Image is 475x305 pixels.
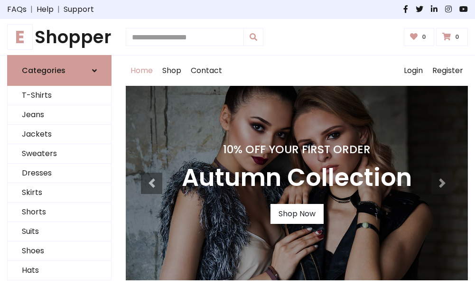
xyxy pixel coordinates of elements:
[37,4,54,15] a: Help
[8,164,111,183] a: Dresses
[182,143,412,156] h4: 10% Off Your First Order
[8,241,111,261] a: Shoes
[126,55,158,86] a: Home
[8,125,111,144] a: Jackets
[54,4,64,15] span: |
[186,55,227,86] a: Contact
[8,86,111,105] a: T-Shirts
[182,164,412,193] h3: Autumn Collection
[270,204,324,224] a: Shop Now
[404,28,435,46] a: 0
[399,55,428,86] a: Login
[8,261,111,280] a: Hats
[8,105,111,125] a: Jeans
[7,27,112,47] a: EShopper
[8,144,111,164] a: Sweaters
[7,55,112,86] a: Categories
[428,55,468,86] a: Register
[419,33,428,41] span: 0
[64,4,94,15] a: Support
[158,55,186,86] a: Shop
[22,66,65,75] h6: Categories
[7,24,33,50] span: E
[7,27,112,47] h1: Shopper
[453,33,462,41] span: 0
[8,222,111,241] a: Suits
[436,28,468,46] a: 0
[7,4,27,15] a: FAQs
[8,203,111,222] a: Shorts
[27,4,37,15] span: |
[8,183,111,203] a: Skirts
